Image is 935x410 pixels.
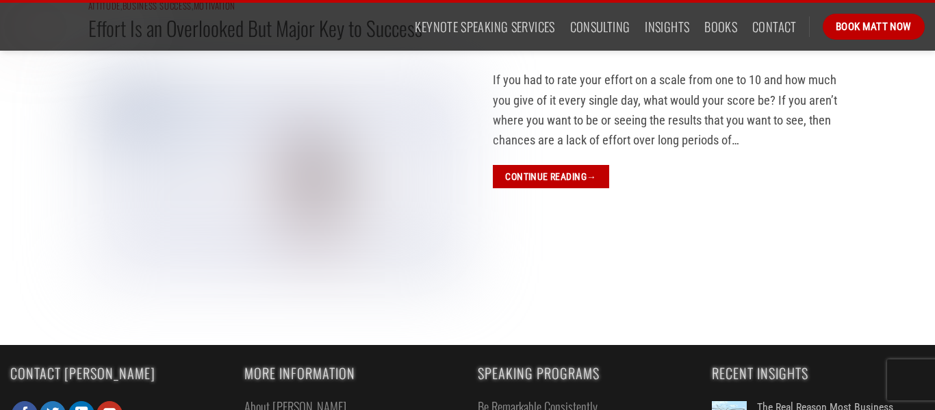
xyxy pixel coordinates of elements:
img: Matt Mayberry [10,3,156,51]
span: Recent Insights [712,366,925,381]
p: If you had to rate your effort on a scale from one to 10 and how much you give of it every single... [88,70,847,151]
span: Speaking Programs [478,366,691,381]
a: Contact [752,14,797,39]
a: Insights [645,14,689,39]
span: → [587,169,596,184]
span: Contact [PERSON_NAME] [10,366,224,381]
a: Continue reading→ [493,165,609,189]
span: Book Matt Now [836,18,912,35]
a: Keynote Speaking Services [415,14,554,39]
span: More Information [244,366,458,381]
a: Books [704,14,737,39]
a: Consulting [570,14,630,39]
a: Book Matt Now [823,14,925,40]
